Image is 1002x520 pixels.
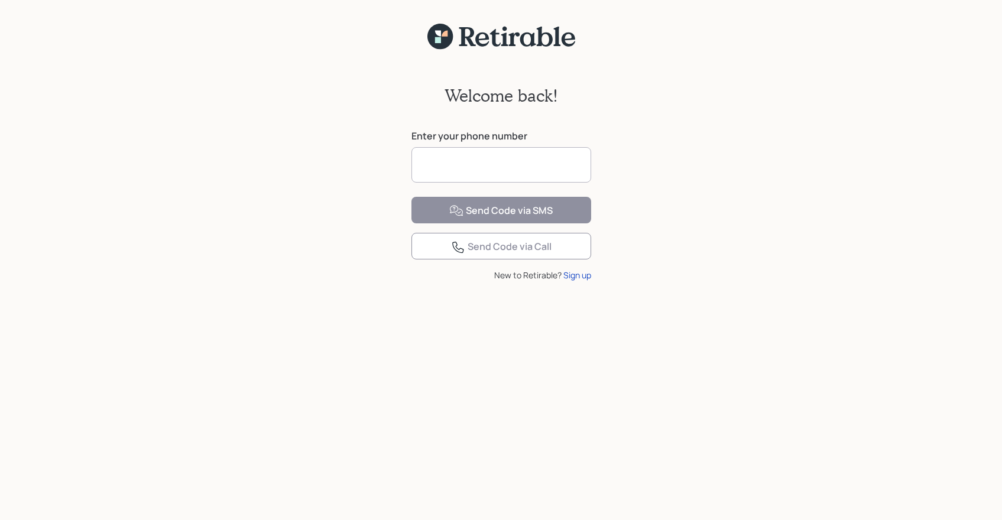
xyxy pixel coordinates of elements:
div: Send Code via SMS [449,204,553,218]
h2: Welcome back! [445,86,558,106]
label: Enter your phone number [411,129,591,142]
button: Send Code via SMS [411,197,591,223]
div: New to Retirable? [411,269,591,281]
button: Send Code via Call [411,233,591,259]
div: Sign up [563,269,591,281]
div: Send Code via Call [451,240,552,254]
